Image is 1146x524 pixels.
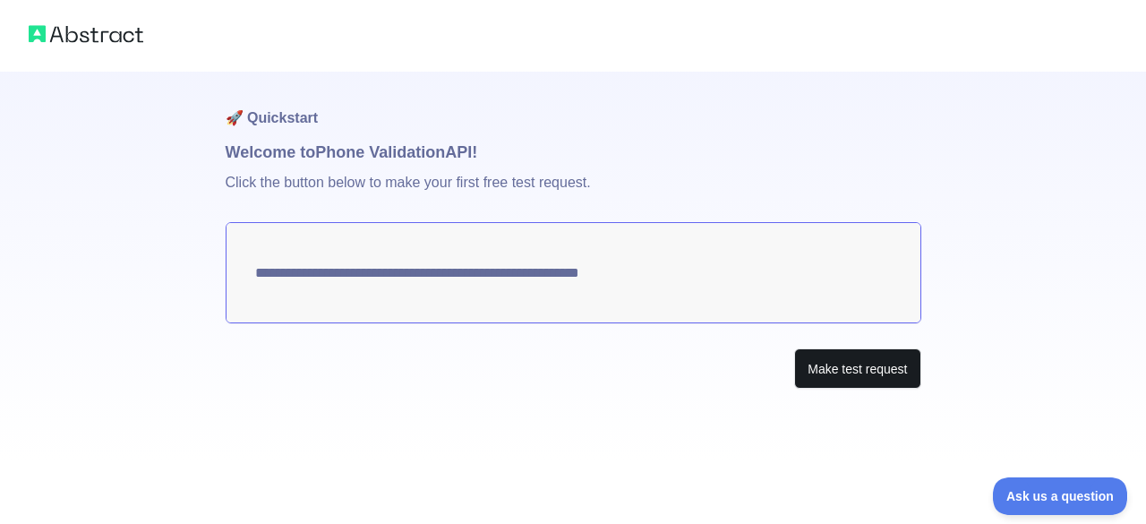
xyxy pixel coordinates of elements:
[226,165,921,222] p: Click the button below to make your first free test request.
[794,348,920,389] button: Make test request
[226,72,921,140] h1: 🚀 Quickstart
[993,477,1128,515] iframe: Toggle Customer Support
[29,21,143,47] img: Abstract logo
[226,140,921,165] h1: Welcome to Phone Validation API!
